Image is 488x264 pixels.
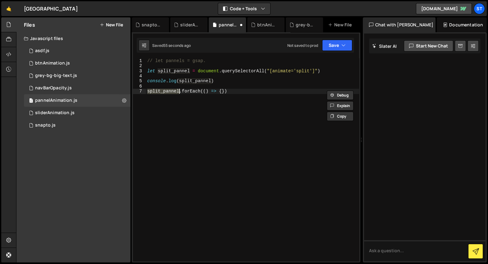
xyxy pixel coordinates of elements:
div: asdf.js [35,48,49,54]
div: 16620/45274.js [24,119,130,132]
div: sliderAnimation.js [180,22,200,28]
div: 16620/45285.js [24,107,130,119]
div: 7 [133,89,146,94]
div: snapto.js [142,22,162,28]
div: [GEOGRAPHIC_DATA] [24,5,78,12]
div: 4 [133,74,146,78]
div: btnAnimation.js [35,60,70,66]
button: Save [322,40,352,51]
h2: Slater AI [372,43,397,49]
div: grey-bg-big-text.js [296,22,316,28]
button: Debug [327,91,353,100]
button: New File [100,22,123,27]
div: sliderAnimation.js [35,110,75,116]
div: snapto.js [35,123,56,128]
a: [DOMAIN_NAME] [416,3,472,14]
div: grey-bg-big-text.js [35,73,77,78]
div: Chat with [PERSON_NAME] [363,17,436,32]
div: Not saved to prod [287,43,318,48]
div: pannelAnimation.js [35,98,77,103]
div: 6 [133,84,146,89]
div: 16620/45290.js [24,94,130,107]
button: Start new chat [404,40,453,51]
span: 1 [29,99,33,104]
div: pannelAnimation.js [219,22,239,28]
div: 16620/45283.js [24,69,130,82]
div: 55 seconds ago [163,43,191,48]
div: New File [328,22,354,28]
a: 🤙 [1,1,16,16]
div: Javascript files [16,32,130,45]
div: 16620/45296.js [24,82,130,94]
div: 2 [133,63,146,68]
a: St [474,3,485,14]
div: 5 [133,78,146,83]
div: navBarOpacity.js [35,85,72,91]
div: 3 [133,69,146,74]
div: 16620/45387.js [24,57,130,69]
div: 16620/45281.js [24,45,130,57]
button: Explain [327,101,353,110]
h2: Files [24,21,35,28]
button: Code + Tools [218,3,270,14]
button: Copy [327,112,353,121]
div: btnAnimation.js [257,22,277,28]
div: Saved [152,43,191,48]
div: 1 [133,58,146,63]
div: Documentation [437,17,487,32]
